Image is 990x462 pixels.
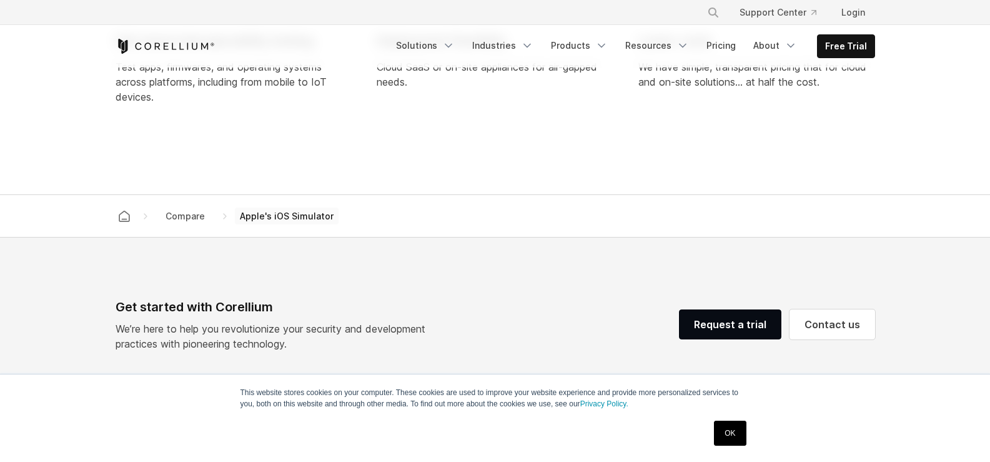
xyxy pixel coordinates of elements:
span: Compare [161,208,210,225]
a: Contact us [790,309,875,339]
button: Search [702,1,725,24]
p: Cloud SaaS or on-site appliances for air-gapped needs. [377,59,613,89]
a: Compare [156,205,215,228]
p: We have simple, transparent pricing that for cloud and on-site solutions... at half the cost. [638,59,875,89]
div: Get started with Corellium [116,298,435,316]
a: Pricing [699,34,743,57]
a: Industries [465,34,541,57]
a: Resources [618,34,696,57]
a: Free Trial [818,35,874,58]
a: Products [543,34,615,57]
div: Navigation Menu [389,34,875,58]
span: Apple's iOS Simulator [235,208,339,225]
a: Support Center [730,1,826,24]
a: OK [714,421,746,446]
a: Solutions [389,34,462,57]
a: Login [831,1,875,24]
p: We’re here to help you revolutionize your security and development practices with pioneering tech... [116,321,435,351]
p: Test apps, firmwares, and operating systems across platforms, including from mobile to IoT devices. [116,59,352,104]
a: Corellium Home [116,39,215,54]
a: Request a trial [679,309,781,339]
div: Navigation Menu [692,1,875,24]
a: About [746,34,804,57]
p: This website stores cookies on your computer. These cookies are used to improve your website expe... [240,387,750,409]
a: Privacy Policy. [580,399,628,408]
a: Corellium home [113,208,136,225]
